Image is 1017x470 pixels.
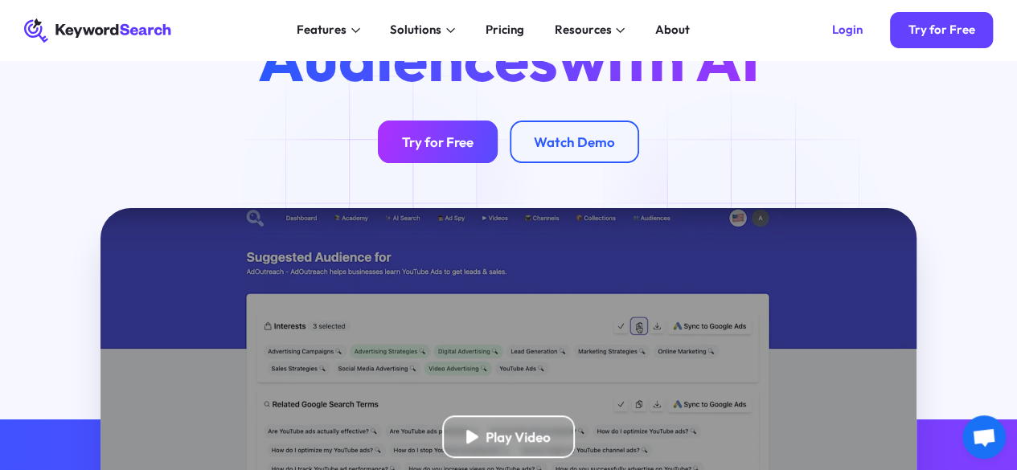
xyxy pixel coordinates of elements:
[534,133,615,150] div: Watch Demo
[486,21,524,39] div: Pricing
[655,21,690,39] div: About
[962,415,1006,459] div: Open de chat
[378,121,498,163] a: Try for Free
[297,21,347,39] div: Features
[390,21,441,39] div: Solutions
[832,22,863,38] div: Login
[890,12,993,48] a: Try for Free
[477,18,534,43] a: Pricing
[814,12,881,48] a: Login
[486,428,551,445] div: Play Video
[908,22,974,38] div: Try for Free
[402,133,474,150] div: Try for Free
[646,18,699,43] a: About
[554,21,611,39] div: Resources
